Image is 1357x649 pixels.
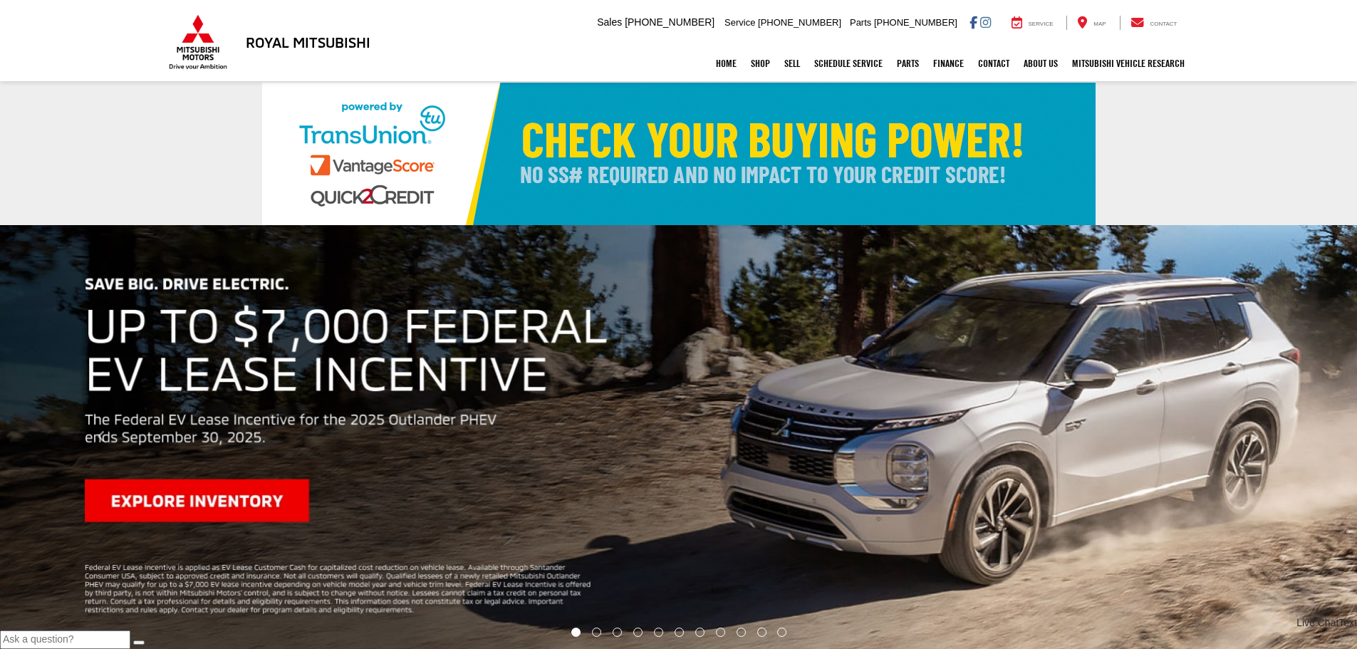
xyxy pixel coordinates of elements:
button: Send [133,640,145,645]
a: Home [709,46,744,81]
span: Live Chat [1296,617,1338,628]
a: Sell [777,46,807,81]
img: Check Your Buying Power [262,83,1096,225]
a: Service [1001,16,1064,30]
a: Contact [971,46,1017,81]
img: Mitsubishi [166,14,230,70]
span: [PHONE_NUMBER] [758,17,841,28]
a: About Us [1017,46,1065,81]
li: Go to slide number 8. [716,628,725,637]
li: Go to slide number 10. [757,628,766,637]
li: Go to slide number 6. [675,628,684,637]
button: Click to view next picture. [1153,254,1357,621]
span: Contact [1150,21,1177,27]
a: Live Chat [1296,616,1338,630]
a: Text [1338,616,1357,630]
a: Shop [744,46,777,81]
span: Service [724,17,755,28]
span: Sales [597,16,622,28]
a: Instagram: Click to visit our Instagram page [980,16,991,28]
span: [PHONE_NUMBER] [874,17,957,28]
span: [PHONE_NUMBER] [625,16,714,28]
li: Go to slide number 7. [695,628,705,637]
li: Go to slide number 5. [654,628,663,637]
a: Finance [926,46,971,81]
h3: Royal Mitsubishi [246,34,370,50]
a: Contact [1120,16,1188,30]
span: Text [1338,617,1357,628]
span: Parts [850,17,871,28]
span: Service [1029,21,1054,27]
a: Map [1066,16,1116,30]
li: Go to slide number 1. [571,628,581,637]
li: Go to slide number 4. [633,628,643,637]
li: Go to slide number 11. [777,628,786,637]
a: Facebook: Click to visit our Facebook page [969,16,977,28]
span: Map [1093,21,1106,27]
a: Mitsubishi Vehicle Research [1065,46,1192,81]
li: Go to slide number 9. [737,628,746,637]
li: Go to slide number 3. [613,628,622,637]
li: Go to slide number 2. [592,628,601,637]
a: Schedule Service: Opens in a new tab [807,46,890,81]
a: Parts: Opens in a new tab [890,46,926,81]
